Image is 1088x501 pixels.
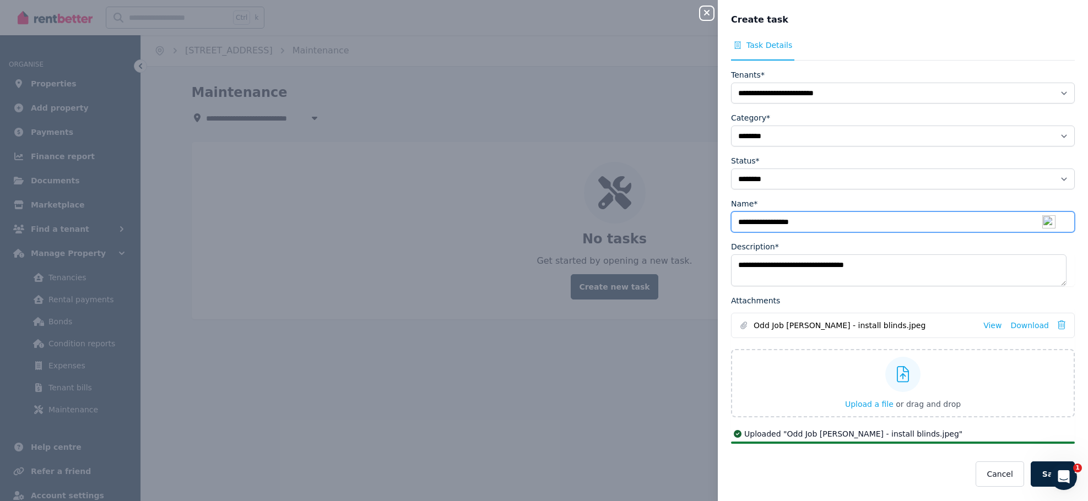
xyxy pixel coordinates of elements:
[976,461,1024,487] button: Cancel
[983,320,1002,331] a: View
[731,40,1075,61] nav: Tabs
[845,400,894,409] span: Upload a file
[731,155,760,166] label: Status*
[1051,464,1077,490] iframe: Intercom live chat
[731,428,1075,439] div: Uploaded " Odd Job [PERSON_NAME] - install blinds.jpeg "
[731,13,788,26] span: Create task
[845,399,961,410] button: Upload a file or drag and drop
[731,69,765,80] label: Tenants*
[754,320,975,331] span: Odd Job [PERSON_NAME] - install blinds.jpeg
[1010,320,1049,331] a: Download
[896,400,961,409] span: or drag and drop
[746,40,792,51] span: Task Details
[1073,464,1082,472] span: 1
[731,112,770,123] label: Category*
[1042,215,1055,228] img: npw-badge-icon-locked.svg
[731,295,780,306] label: Attachments
[731,241,779,252] label: Description*
[1031,461,1075,487] button: Save
[731,198,757,209] label: Name*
